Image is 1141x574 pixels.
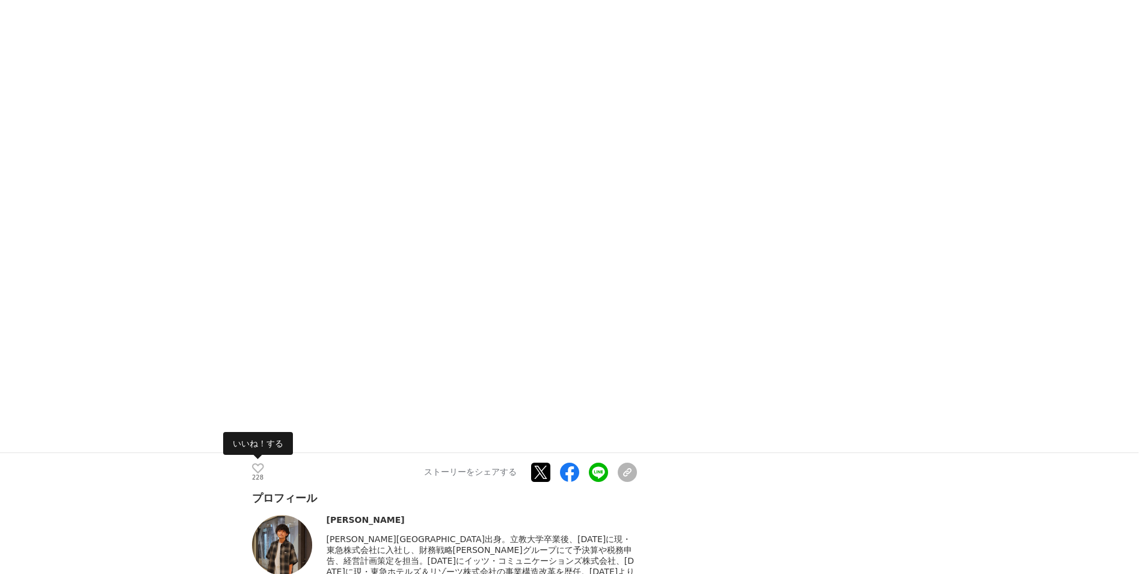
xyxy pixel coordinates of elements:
p: 228 [252,475,264,481]
div: [PERSON_NAME] [327,515,637,525]
div: プロフィール [252,491,637,505]
p: ストーリーをシェアする [424,467,517,478]
span: いいね！する [223,432,293,455]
